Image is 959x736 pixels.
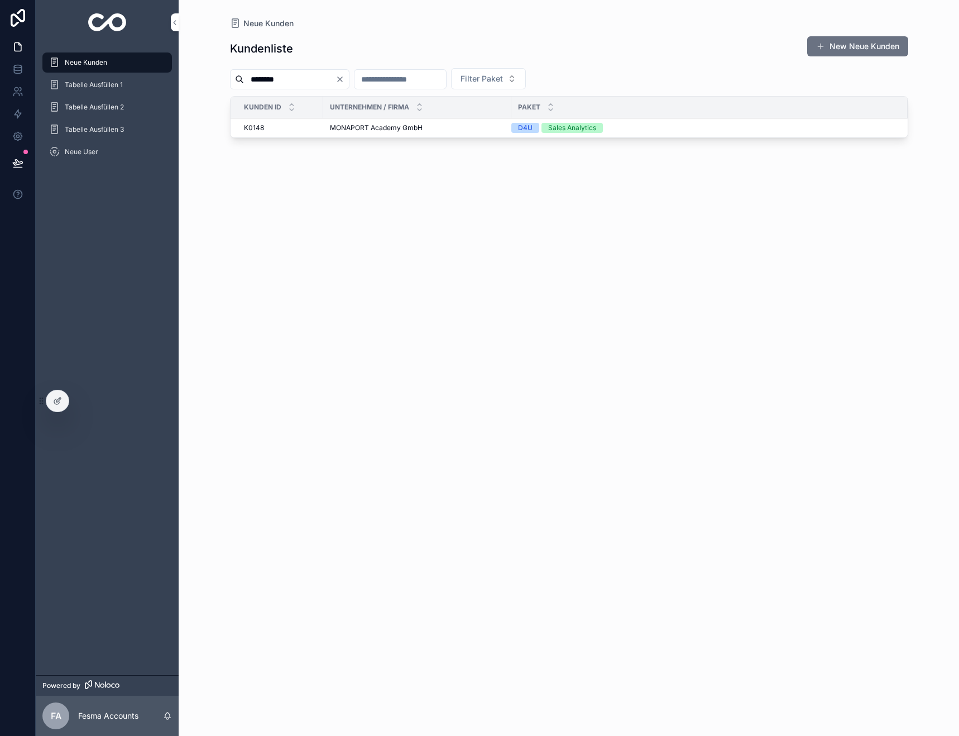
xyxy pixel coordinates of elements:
a: Tabelle Ausfüllen 2 [42,97,172,117]
button: Clear [335,75,349,84]
span: FA [51,709,61,723]
div: Sales Analytics [548,123,596,133]
span: K0148 [244,123,264,132]
span: Tabelle Ausfüllen 1 [65,80,123,89]
h1: Kundenliste [230,41,293,56]
button: New Neue Kunden [807,36,908,56]
a: Powered by [36,675,179,696]
a: Neue Kunden [230,18,294,29]
a: Tabelle Ausfüllen 3 [42,120,172,140]
div: scrollable content [36,45,179,176]
a: K0148 [244,123,317,132]
a: Tabelle Ausfüllen 1 [42,75,172,95]
div: D4U [518,123,533,133]
span: Kunden ID [244,103,281,112]
span: Filter Paket [461,73,503,84]
span: Neue User [65,147,98,156]
p: Fesma Accounts [78,710,138,721]
span: Unternehmen / Firma [330,103,409,112]
span: Neue Kunden [65,58,107,67]
a: MONAPORT Academy GmbH [330,123,505,132]
a: Neue Kunden [42,52,172,73]
span: Neue Kunden [243,18,294,29]
span: Powered by [42,681,80,690]
span: Tabelle Ausfüllen 3 [65,125,124,134]
a: Neue User [42,142,172,162]
button: Select Button [451,68,526,89]
img: App logo [88,13,127,31]
span: MONAPORT Academy GmbH [330,123,423,132]
a: D4USales Analytics [511,123,894,133]
span: Paket [518,103,540,112]
span: Tabelle Ausfüllen 2 [65,103,124,112]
